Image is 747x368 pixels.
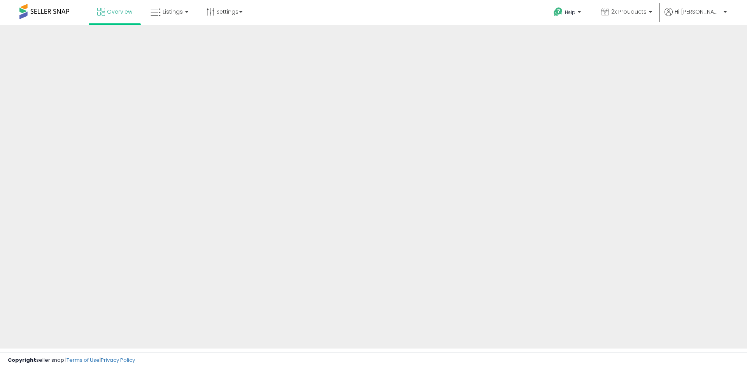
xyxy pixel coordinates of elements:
span: Overview [107,8,132,16]
span: 2x Prouducts [611,8,647,16]
span: Help [565,9,575,16]
a: Hi [PERSON_NAME] [665,8,727,25]
span: Hi [PERSON_NAME] [675,8,721,16]
a: Help [547,1,589,25]
span: Listings [163,8,183,16]
i: Get Help [553,7,563,17]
